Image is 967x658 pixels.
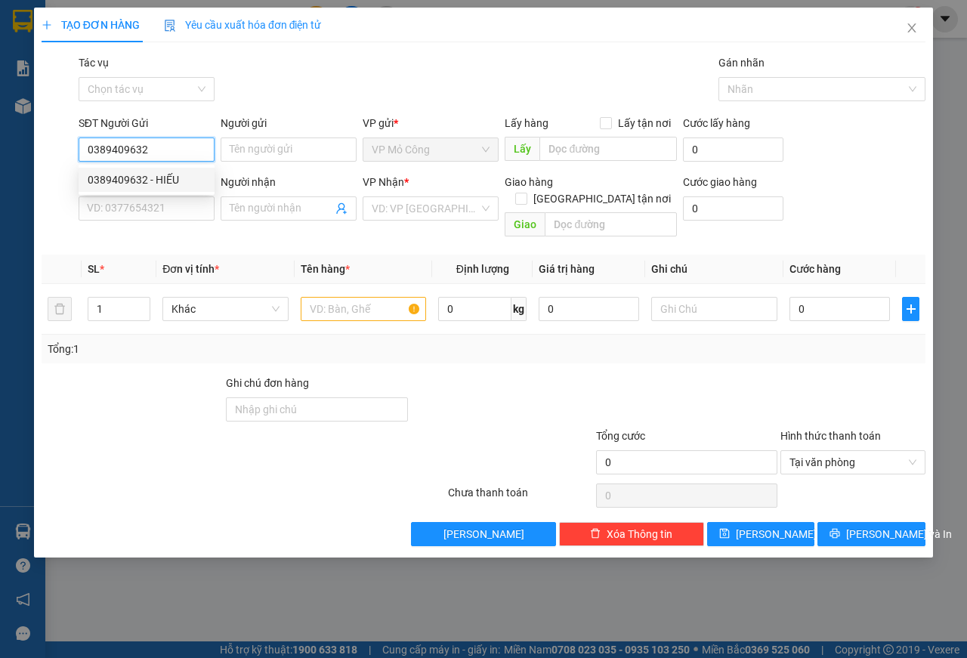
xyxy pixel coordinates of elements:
input: Cước lấy hàng [683,137,783,162]
span: Lấy tận nơi [612,115,677,131]
div: SĐT Người Gửi [79,115,215,131]
input: Ghi Chú [651,297,777,321]
button: deleteXóa Thông tin [559,522,704,546]
label: Gán nhãn [718,57,765,69]
th: Ghi chú [645,255,783,284]
div: 0389409632 - HIẾU [79,168,215,192]
span: Xóa Thông tin [607,526,672,542]
label: Hình thức thanh toán [780,430,881,442]
span: close [906,22,918,34]
span: Tên hàng [301,263,350,275]
span: [PERSON_NAME] và In [846,526,952,542]
input: Dọc đường [539,137,676,161]
span: Yêu cầu xuất hóa đơn điện tử [164,19,322,31]
label: Tác vụ [79,57,109,69]
span: [GEOGRAPHIC_DATA] tận nơi [527,190,677,207]
span: delete [590,528,601,540]
button: printer[PERSON_NAME] và In [817,522,925,546]
button: delete [48,297,72,321]
span: Định lượng [456,263,509,275]
span: Đơn vị tính [162,263,219,275]
label: Cước lấy hàng [683,117,750,129]
div: Tổng: 1 [48,341,375,357]
span: Khác [171,298,280,320]
span: printer [830,528,840,540]
span: Tổng cước [596,430,645,442]
span: plus [903,303,919,315]
span: VP Nhận [363,176,404,188]
span: Lấy [505,137,539,161]
button: plus [902,297,919,321]
span: kg [511,297,527,321]
div: Người nhận [221,174,357,190]
div: 0389409632 - HIẾU [88,171,205,188]
div: Chưa thanh toán [446,484,595,511]
span: SL [88,263,100,275]
label: Cước giao hàng [683,176,757,188]
button: [PERSON_NAME] [411,522,556,546]
span: Giá trị hàng [539,263,595,275]
span: Giao [505,212,545,236]
span: Tại văn phòng [789,451,916,474]
input: VD: Bàn, Ghế [301,297,427,321]
span: VP Mỏ Công [372,138,490,161]
span: [PERSON_NAME] [443,526,524,542]
span: plus [42,20,52,30]
label: Ghi chú đơn hàng [226,377,309,389]
div: VP gửi [363,115,499,131]
span: Lấy hàng [505,117,548,129]
span: TẠO ĐƠN HÀNG [42,19,140,31]
div: Người gửi [221,115,357,131]
span: save [719,528,730,540]
img: icon [164,20,176,32]
span: user-add [335,202,348,215]
button: Close [891,8,933,50]
input: Dọc đường [545,212,676,236]
input: Cước giao hàng [683,196,783,221]
input: 0 [539,297,639,321]
span: Cước hàng [789,263,841,275]
input: Ghi chú đơn hàng [226,397,408,422]
button: save[PERSON_NAME] [707,522,815,546]
span: Giao hàng [505,176,553,188]
span: [PERSON_NAME] [736,526,817,542]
